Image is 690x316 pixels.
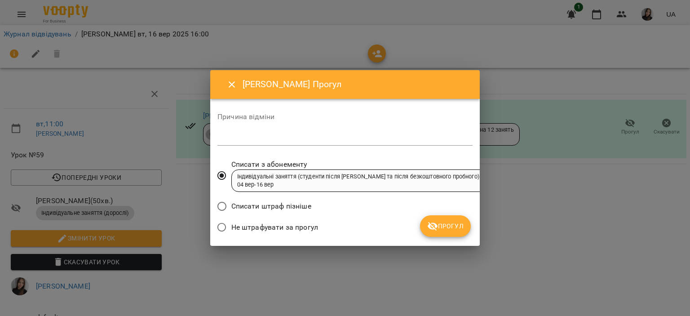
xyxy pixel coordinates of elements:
[420,215,471,237] button: Прогул
[217,113,473,120] label: Причина відміни
[231,159,538,170] span: Списати з абонементу
[243,77,469,91] h6: [PERSON_NAME] Прогул
[427,221,464,231] span: Прогул
[221,74,243,95] button: Close
[237,173,532,189] div: Індивідуальні заняття (студенти після [PERSON_NAME] та після безкоштовного пробного) пакет на 12 ...
[231,201,311,212] span: Списати штраф пізніше
[231,222,318,233] span: Не штрафувати за прогул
